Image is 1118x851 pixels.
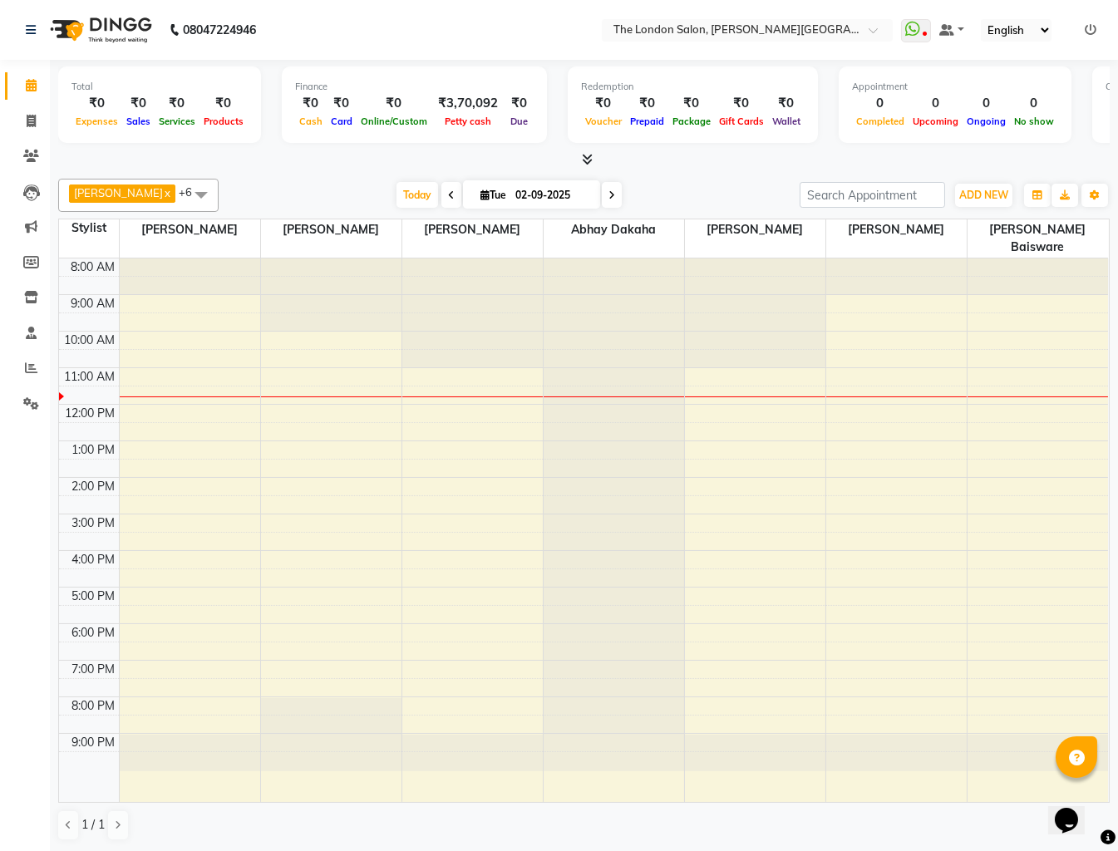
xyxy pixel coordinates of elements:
[81,816,105,834] span: 1 / 1
[1010,94,1058,113] div: 0
[62,405,119,422] div: 12:00 PM
[69,441,119,459] div: 1:00 PM
[626,116,668,127] span: Prepaid
[441,116,495,127] span: Petty cash
[768,116,805,127] span: Wallet
[506,116,532,127] span: Due
[1048,785,1101,834] iframe: chat widget
[62,332,119,349] div: 10:00 AM
[959,189,1008,201] span: ADD NEW
[800,182,945,208] input: Search Appointment
[69,734,119,751] div: 9:00 PM
[505,94,534,113] div: ₹0
[402,219,543,240] span: [PERSON_NAME]
[1010,116,1058,127] span: No show
[668,94,715,113] div: ₹0
[396,182,438,208] span: Today
[183,7,256,53] b: 08047224946
[476,189,510,201] span: Tue
[357,94,431,113] div: ₹0
[626,94,668,113] div: ₹0
[69,514,119,532] div: 3:00 PM
[69,551,119,568] div: 4:00 PM
[852,94,909,113] div: 0
[968,219,1109,258] span: [PERSON_NAME] baisware
[852,80,1058,94] div: Appointment
[69,697,119,715] div: 8:00 PM
[122,94,155,113] div: ₹0
[715,94,768,113] div: ₹0
[59,219,119,237] div: Stylist
[68,295,119,312] div: 9:00 AM
[852,116,909,127] span: Completed
[155,116,199,127] span: Services
[71,116,122,127] span: Expenses
[179,185,204,199] span: +6
[69,661,119,678] div: 7:00 PM
[69,624,119,642] div: 6:00 PM
[668,116,715,127] span: Package
[963,116,1010,127] span: Ongoing
[431,94,505,113] div: ₹3,70,092
[768,94,805,113] div: ₹0
[685,219,825,240] span: [PERSON_NAME]
[199,94,248,113] div: ₹0
[510,183,593,208] input: 2025-09-02
[909,116,963,127] span: Upcoming
[74,186,163,199] span: [PERSON_NAME]
[327,94,357,113] div: ₹0
[261,219,401,240] span: [PERSON_NAME]
[42,7,156,53] img: logo
[544,219,684,240] span: Abhay dakaha
[295,80,534,94] div: Finance
[71,94,122,113] div: ₹0
[955,184,1012,207] button: ADD NEW
[327,116,357,127] span: Card
[909,94,963,113] div: 0
[963,94,1010,113] div: 0
[199,116,248,127] span: Products
[357,116,431,127] span: Online/Custom
[155,94,199,113] div: ₹0
[68,258,119,276] div: 8:00 AM
[581,116,626,127] span: Voucher
[163,186,170,199] a: x
[71,80,248,94] div: Total
[295,94,327,113] div: ₹0
[62,368,119,386] div: 11:00 AM
[715,116,768,127] span: Gift Cards
[581,80,805,94] div: Redemption
[120,219,260,240] span: [PERSON_NAME]
[581,94,626,113] div: ₹0
[69,478,119,495] div: 2:00 PM
[295,116,327,127] span: Cash
[826,219,967,240] span: [PERSON_NAME]
[69,588,119,605] div: 5:00 PM
[122,116,155,127] span: Sales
